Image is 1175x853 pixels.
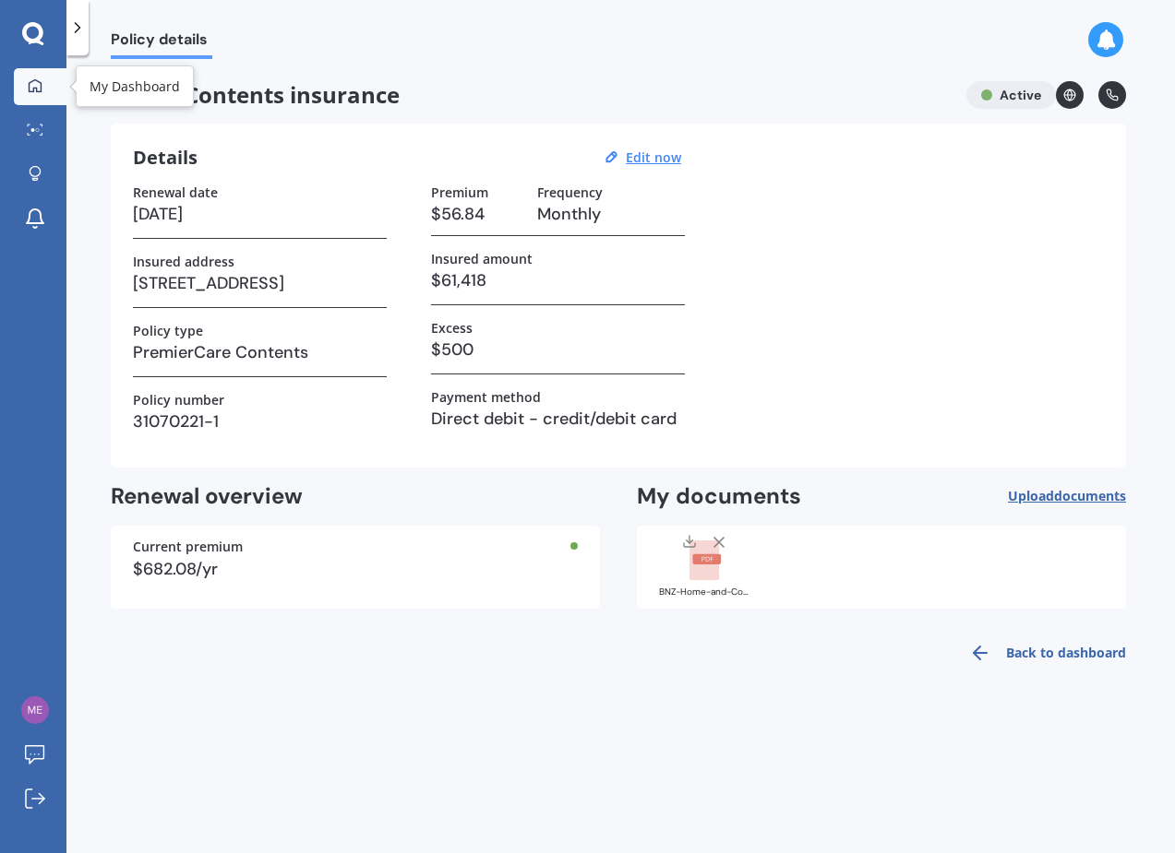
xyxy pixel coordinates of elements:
span: documents [1054,487,1126,504]
button: Edit now [620,149,687,166]
label: Insured address [133,254,234,269]
h3: 31070221-1 [133,408,387,435]
u: Edit now [626,148,681,166]
div: BNZ-Home-and-Contents-Insurance-Policy-Wording.pdf [659,587,751,597]
label: Renewal date [133,184,218,200]
h3: Details [133,146,198,170]
a: Back to dashboard [958,631,1126,675]
div: Current premium [133,540,578,553]
img: 521a4e3e007fd485c3dab5897d95e98a [21,696,49,724]
label: Payment method [431,389,541,405]
label: Policy type [133,323,203,338]
span: Contents insurance [111,81,952,109]
h3: $500 [431,336,685,363]
h3: PremierCare Contents [133,338,387,366]
span: Upload [1008,489,1126,504]
h2: Renewal overview [111,482,600,511]
h3: $56.84 [431,200,522,228]
div: My Dashboard [90,77,180,96]
h3: [DATE] [133,200,387,228]
label: Excess [431,320,473,336]
label: Policy number [133,392,224,408]
div: $682.08/yr [133,561,578,577]
label: Frequency [537,184,603,200]
label: Premium [431,184,488,200]
span: Policy details [111,30,212,55]
label: Insured amount [431,251,533,267]
h3: $61,418 [431,267,685,294]
h2: My documents [637,482,801,511]
h3: Monthly [537,200,685,228]
h3: [STREET_ADDRESS] [133,269,387,297]
h3: Direct debit - credit/debit card [431,405,685,432]
button: Uploaddocuments [1008,482,1126,511]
